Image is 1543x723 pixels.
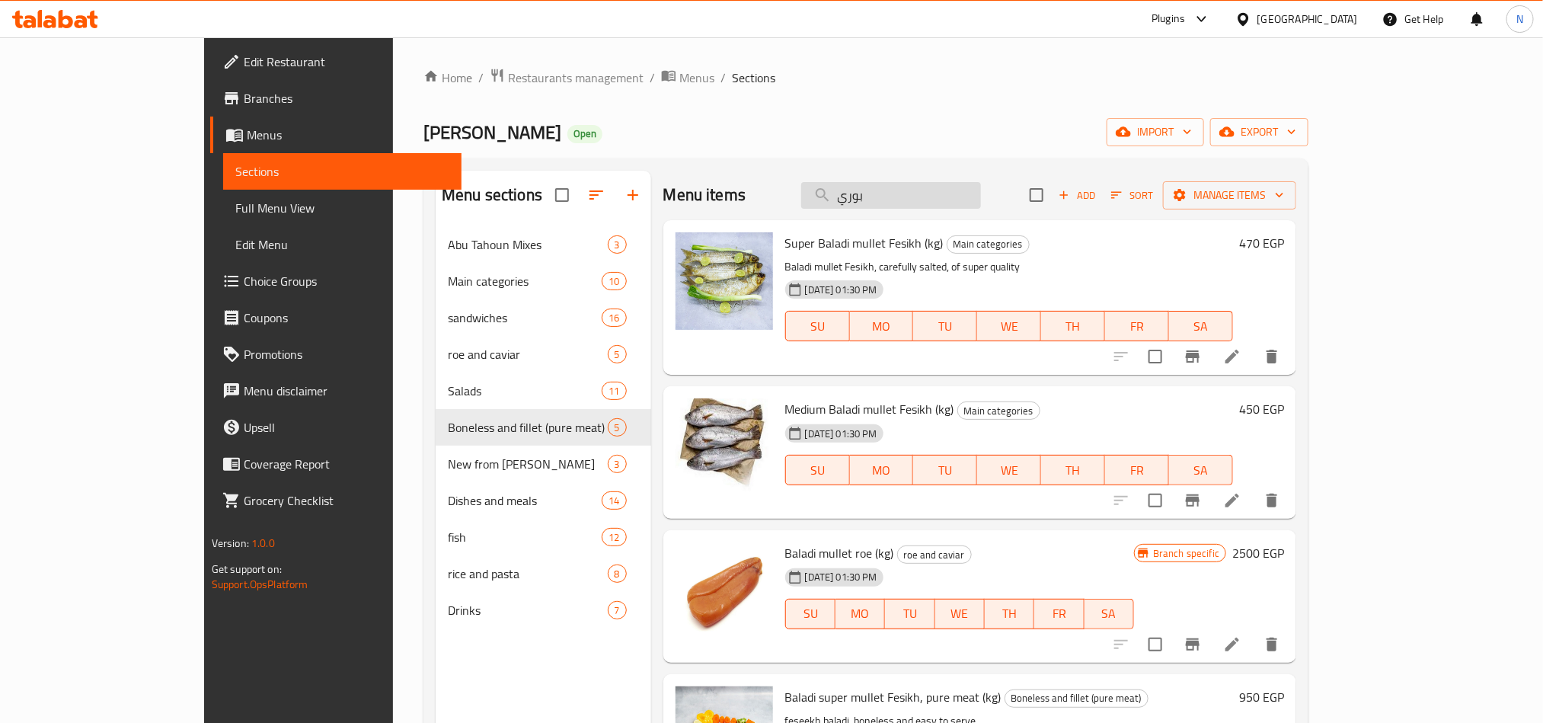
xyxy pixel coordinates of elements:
div: items [608,455,627,473]
img: Super Baladi mullet Fesikh (kg) [676,232,773,330]
button: delete [1254,482,1290,519]
div: Main categories [947,235,1030,254]
span: Edit Restaurant [244,53,449,71]
img: Baladi mullet roe (kg) [676,542,773,640]
span: Main categories [947,235,1029,253]
div: [GEOGRAPHIC_DATA] [1257,11,1358,27]
span: TU [891,603,928,625]
span: Branch specific [1147,546,1225,561]
span: Branches [244,89,449,107]
span: roe and caviar [898,546,971,564]
h6: 450 EGP [1239,398,1284,420]
span: TU [919,315,971,338]
span: 1.0.0 [251,533,275,553]
button: MO [850,311,914,341]
span: WE [983,459,1035,481]
span: 16 [602,311,625,325]
button: FR [1105,455,1169,485]
a: Branches [210,80,462,117]
button: MO [835,599,885,629]
div: rice and pasta [448,565,607,583]
button: TU [913,311,977,341]
div: Main categories10 [436,263,651,299]
span: Select section [1021,179,1053,211]
h6: 470 EGP [1239,232,1284,254]
a: Edit menu item [1223,491,1241,510]
span: Baladi super mullet Fesikh, pure meat (kg) [785,686,1002,709]
span: roe and caviar [448,345,607,363]
button: FR [1105,311,1169,341]
div: rice and pasta8 [436,555,651,592]
span: [DATE] 01:30 PM [799,283,883,297]
div: Boneless and fillet (pure meat) [448,418,607,437]
div: Salads11 [436,373,651,409]
span: Menus [247,126,449,144]
div: Main categories [448,272,602,290]
button: Add section [615,177,651,213]
span: Drinks [448,601,607,619]
button: WE [977,311,1041,341]
button: delete [1254,338,1290,375]
button: SA [1085,599,1134,629]
a: Promotions [210,336,462,373]
span: 5 [609,421,626,435]
button: TH [985,599,1034,629]
div: items [608,565,627,583]
div: Dishes and meals14 [436,482,651,519]
a: Choice Groups [210,263,462,299]
span: Get support on: [212,559,282,579]
span: WE [941,603,979,625]
span: Version: [212,533,249,553]
button: Branch-specific-item [1174,338,1211,375]
button: FR [1034,599,1084,629]
a: Grocery Checklist [210,482,462,519]
span: TH [991,603,1028,625]
nav: Menu sections [436,220,651,635]
button: Branch-specific-item [1174,482,1211,519]
a: Menus [661,68,714,88]
h2: Menu sections [442,184,542,206]
span: [PERSON_NAME] [423,115,561,149]
div: fish12 [436,519,651,555]
span: Select to update [1139,485,1171,517]
span: SU [792,603,829,625]
span: Open [567,127,602,140]
div: Main categories [957,401,1040,420]
div: Dishes and meals [448,491,602,510]
button: TH [1041,455,1105,485]
button: WE [977,455,1041,485]
a: Edit Restaurant [210,43,462,80]
div: Open [567,125,602,143]
h2: Menu items [663,184,746,206]
span: SA [1091,603,1128,625]
button: Sort [1107,184,1157,207]
div: items [602,491,626,510]
span: 11 [602,384,625,398]
div: roe and caviar5 [436,336,651,373]
div: items [608,345,627,363]
button: WE [935,599,985,629]
span: MO [856,459,908,481]
div: items [608,235,627,254]
span: Add [1056,187,1097,204]
div: Plugins [1152,10,1185,28]
span: Abu Tahoun Mixes [448,235,607,254]
span: MO [856,315,908,338]
a: Edit Menu [223,226,462,263]
div: items [602,309,626,327]
button: MO [850,455,914,485]
button: SU [785,311,850,341]
input: search [801,182,981,209]
span: 8 [609,567,626,581]
span: sandwiches [448,309,602,327]
a: Restaurants management [490,68,644,88]
span: import [1119,123,1192,142]
div: New from [PERSON_NAME]3 [436,446,651,482]
span: 3 [609,238,626,252]
span: Promotions [244,345,449,363]
span: Medium Baladi mullet Fesikh (kg) [785,398,954,421]
button: SA [1169,455,1233,485]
